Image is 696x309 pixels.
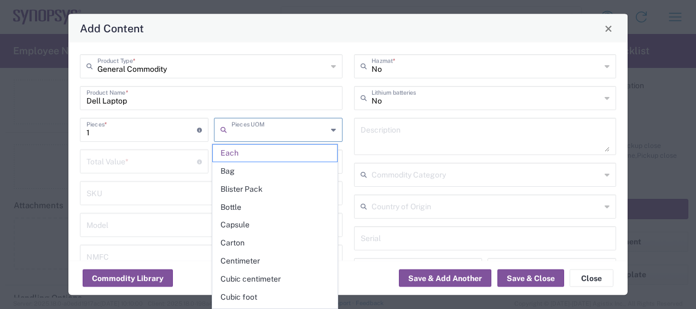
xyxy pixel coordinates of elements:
[213,216,337,233] span: Capsule
[213,289,337,306] span: Cubic foot
[213,181,337,198] span: Blister Pack
[83,270,173,287] button: Commodity Library
[213,199,337,216] span: Bottle
[570,270,613,287] button: Close
[497,270,564,287] button: Save & Close
[80,20,144,36] h4: Add Content
[399,270,491,287] button: Save & Add Another
[213,163,337,180] span: Bag
[213,234,337,251] span: Carton
[213,271,337,288] span: Cubic centimeter
[213,145,337,162] span: Each
[601,21,616,36] button: Close
[213,253,337,270] span: Centimeter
